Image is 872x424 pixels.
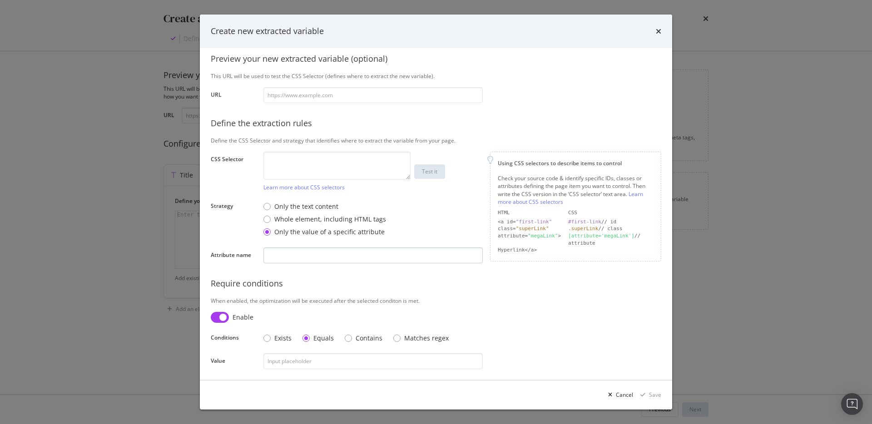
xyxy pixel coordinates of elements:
input: https://www.example.com [263,87,483,103]
div: Only the value of a specific attribute [263,227,386,237]
label: Conditions [211,334,256,344]
label: Value [211,357,256,367]
div: modal [200,15,672,409]
div: // id [568,218,654,226]
div: Define the CSS Selector and strategy that identifies where to extract the variable from your page. [211,137,661,144]
div: Exists [274,334,292,343]
div: Cancel [616,391,633,399]
div: Only the text content [274,202,338,211]
div: times [656,25,661,37]
div: Define the extraction rules [211,118,661,129]
button: Test it [414,164,445,179]
div: Enable [233,313,253,322]
div: Exists [263,334,292,343]
div: Test it [422,168,437,175]
div: attribute= > [498,232,561,247]
div: "first-link" [516,219,552,225]
div: Open Intercom Messenger [841,393,863,415]
label: Attribute name [211,251,256,261]
div: <a id= [498,218,561,226]
div: This URL will be used to test the CSS Selector (defines where to extract the new variable). [211,72,661,80]
div: Hyperlink</a> [498,247,561,254]
div: Create new extracted variable [211,25,324,37]
div: Require conditions [211,278,661,290]
div: Equals [313,334,334,343]
a: Learn more about CSS selectors [498,190,643,206]
div: Only the value of a specific attribute [274,227,385,237]
div: Preview your new extracted variable (optional) [211,53,661,65]
div: Equals [302,334,334,343]
div: CSS [568,209,654,217]
div: "megaLink" [528,233,558,239]
div: Matches regex [393,334,449,343]
div: // attribute [568,232,654,247]
button: Cancel [604,388,633,402]
div: Matches regex [404,334,449,343]
div: Contains [345,334,382,343]
div: class= [498,225,561,232]
div: .superLink [568,226,598,232]
label: URL [211,91,256,101]
button: Save [637,388,661,402]
div: Using CSS selectors to describe items to control [498,159,654,167]
a: Learn more about CSS selectors [263,183,345,191]
div: HTML [498,209,561,217]
input: Input placeholder [263,353,483,369]
div: "superLink" [516,226,549,232]
div: Whole element, including HTML tags [274,215,386,224]
label: Strategy [211,202,256,238]
div: When enabled, the optimization will be executed after the selected conditon is met. [211,297,661,305]
div: Save [649,391,661,399]
div: Whole element, including HTML tags [263,215,386,224]
div: // class [568,225,654,232]
div: Only the text content [263,202,386,211]
label: CSS Selector [211,155,256,189]
div: [attribute='megaLink'] [568,233,634,239]
div: Contains [356,334,382,343]
div: Check your source code & identify specific IDs, classes or attributes defining the page item you ... [498,174,654,206]
div: #first-link [568,219,601,225]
